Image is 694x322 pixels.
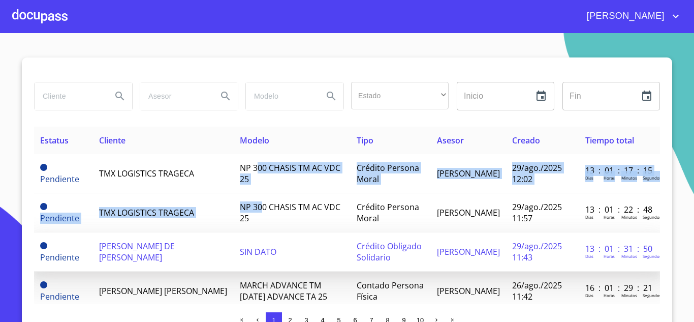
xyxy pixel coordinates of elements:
span: 29/ago./2025 11:43 [512,241,562,263]
span: TMX LOGISTICS TRAGECA [99,207,194,218]
p: Horas [604,253,615,259]
span: [PERSON_NAME] [579,8,670,24]
span: Pendiente [40,291,79,302]
p: Segundos [643,253,661,259]
span: [PERSON_NAME] [437,246,500,257]
p: Dias [585,175,593,181]
span: [PERSON_NAME] DE [PERSON_NAME] [99,241,175,263]
span: [PERSON_NAME] [437,168,500,179]
span: 29/ago./2025 11:57 [512,201,562,224]
p: Segundos [643,175,661,181]
div: ​ [351,82,449,109]
span: TMX LOGISTICS TRAGECA [99,168,194,179]
span: Estatus [40,135,69,146]
span: Tipo [357,135,373,146]
p: Minutos [621,292,637,298]
span: 29/ago./2025 12:02 [512,162,562,185]
span: NP 300 CHASIS TM AC VDC 25 [240,201,340,224]
span: Pendiente [40,173,79,185]
span: Crédito Obligado Solidario [357,241,422,263]
p: Segundos [643,214,661,220]
input: search [35,82,104,110]
span: Creado [512,135,540,146]
span: [PERSON_NAME] [PERSON_NAME] [99,285,227,297]
span: Tiempo total [585,135,634,146]
p: Segundos [643,292,661,298]
span: SIN DATO [240,246,276,257]
p: Dias [585,253,593,259]
span: Crédito Persona Moral [357,201,419,224]
p: 13 : 01 : 22 : 48 [585,204,654,215]
span: Crédito Persona Moral [357,162,419,185]
p: 13 : 01 : 17 : 15 [585,165,654,176]
span: 26/ago./2025 11:42 [512,280,562,302]
span: Pendiente [40,213,79,224]
span: Modelo [240,135,269,146]
span: Contado Persona Física [357,280,424,302]
input: search [140,82,209,110]
p: Minutos [621,175,637,181]
span: Pendiente [40,252,79,263]
span: Asesor [437,135,464,146]
button: Search [108,84,132,108]
button: Search [319,84,343,108]
span: Pendiente [40,203,47,210]
button: Search [213,84,238,108]
input: search [246,82,315,110]
p: Horas [604,292,615,298]
span: NP 300 CHASIS TM AC VDC 25 [240,162,340,185]
p: Minutos [621,253,637,259]
p: 16 : 01 : 29 : 21 [585,282,654,294]
span: Cliente [99,135,125,146]
span: Pendiente [40,164,47,171]
span: [PERSON_NAME] [437,207,500,218]
p: Dias [585,214,593,220]
span: MARCH ADVANCE TM [DATE] ADVANCE TA 25 [240,280,327,302]
p: Minutos [621,214,637,220]
p: Dias [585,292,593,298]
p: Horas [604,175,615,181]
button: account of current user [579,8,682,24]
p: Horas [604,214,615,220]
p: 13 : 01 : 31 : 50 [585,243,654,254]
span: Pendiente [40,281,47,288]
span: Pendiente [40,242,47,249]
span: [PERSON_NAME] [437,285,500,297]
